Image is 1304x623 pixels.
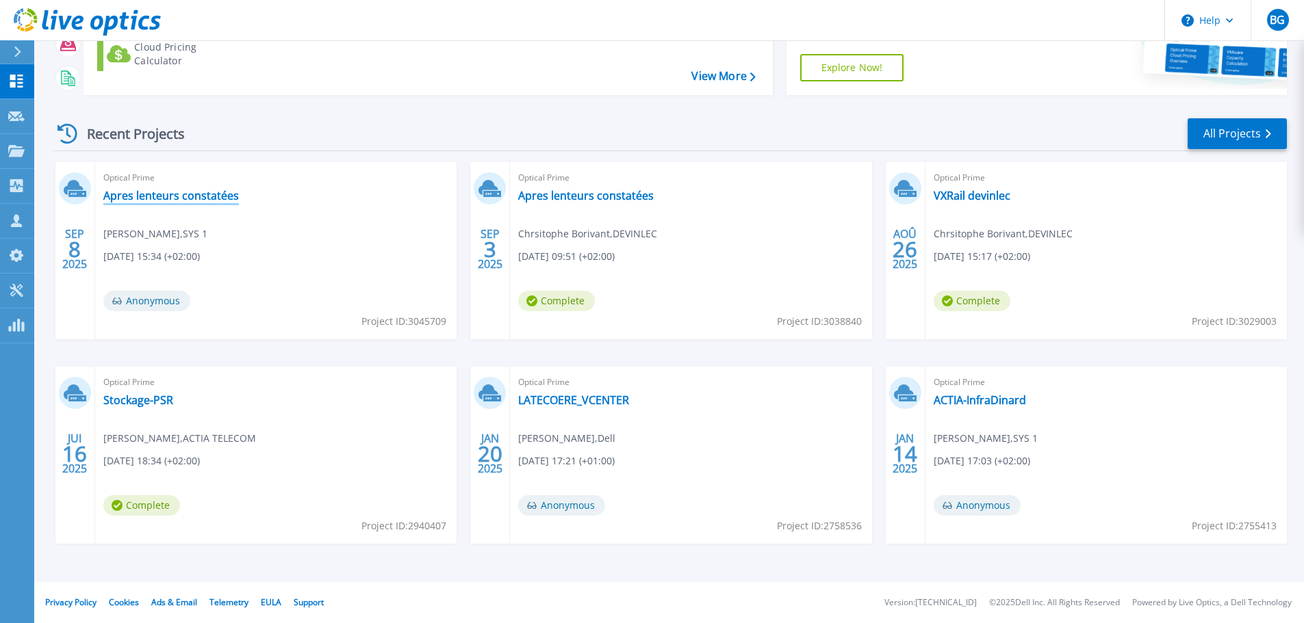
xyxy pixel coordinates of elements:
[151,596,197,608] a: Ads & Email
[103,453,200,468] span: [DATE] 18:34 (+02:00)
[68,243,81,255] span: 8
[518,431,615,446] span: [PERSON_NAME] , Dell
[892,429,918,479] div: JAN 2025
[518,375,863,390] span: Optical Prime
[109,596,139,608] a: Cookies
[1188,118,1287,149] a: All Projects
[103,189,239,202] a: Apres lenteurs constatées
[62,224,88,274] div: SEP 2025
[361,518,446,533] span: Project ID: 2940407
[53,117,203,150] div: Recent Projects
[893,243,917,255] span: 26
[934,453,1030,468] span: [DATE] 17:03 (+02:00)
[103,291,190,311] span: Anonymous
[45,596,97,608] a: Privacy Policy
[62,429,88,479] div: JUI 2025
[361,314,446,329] span: Project ID: 3045709
[518,249,615,264] span: [DATE] 09:51 (+02:00)
[518,226,657,241] span: Chrsitophe Borivant , DEVINLEC
[134,40,244,68] div: Cloud Pricing Calculator
[934,375,1279,390] span: Optical Prime
[934,170,1279,185] span: Optical Prime
[884,598,977,607] li: Version: [TECHNICAL_ID]
[103,375,448,390] span: Optical Prime
[103,495,180,516] span: Complete
[103,249,200,264] span: [DATE] 15:34 (+02:00)
[484,243,496,255] span: 3
[518,393,629,407] a: LATECOERE_VCENTER
[477,224,503,274] div: SEP 2025
[477,429,503,479] div: JAN 2025
[892,224,918,274] div: AOÛ 2025
[103,431,256,446] span: [PERSON_NAME] , ACTIA TELECOM
[518,453,615,468] span: [DATE] 17:21 (+01:00)
[934,249,1030,264] span: [DATE] 15:17 (+02:00)
[97,37,250,71] a: Cloud Pricing Calculator
[1192,314,1277,329] span: Project ID: 3029003
[478,448,502,460] span: 20
[934,291,1010,311] span: Complete
[294,596,324,608] a: Support
[518,495,605,516] span: Anonymous
[261,596,281,608] a: EULA
[934,226,1073,241] span: Chrsitophe Borivant , DEVINLEC
[103,393,173,407] a: Stockage-PSR
[691,70,755,83] a: View More
[518,291,595,311] span: Complete
[934,393,1026,407] a: ACTIA-InfraDinard
[209,596,248,608] a: Telemetry
[518,189,654,202] a: Apres lenteurs constatées
[893,448,917,460] span: 14
[934,189,1010,202] a: VXRail devinlec
[1132,598,1292,607] li: Powered by Live Optics, a Dell Technology
[777,314,862,329] span: Project ID: 3038840
[103,170,448,185] span: Optical Prime
[989,598,1120,607] li: © 2025 Dell Inc. All Rights Reserved
[800,54,904,81] a: Explore Now!
[934,495,1021,516] span: Anonymous
[103,226,207,241] span: [PERSON_NAME] , SYS 1
[62,448,87,460] span: 16
[934,431,1038,446] span: [PERSON_NAME] , SYS 1
[777,518,862,533] span: Project ID: 2758536
[518,170,863,185] span: Optical Prime
[1270,14,1285,25] span: BG
[1192,518,1277,533] span: Project ID: 2755413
